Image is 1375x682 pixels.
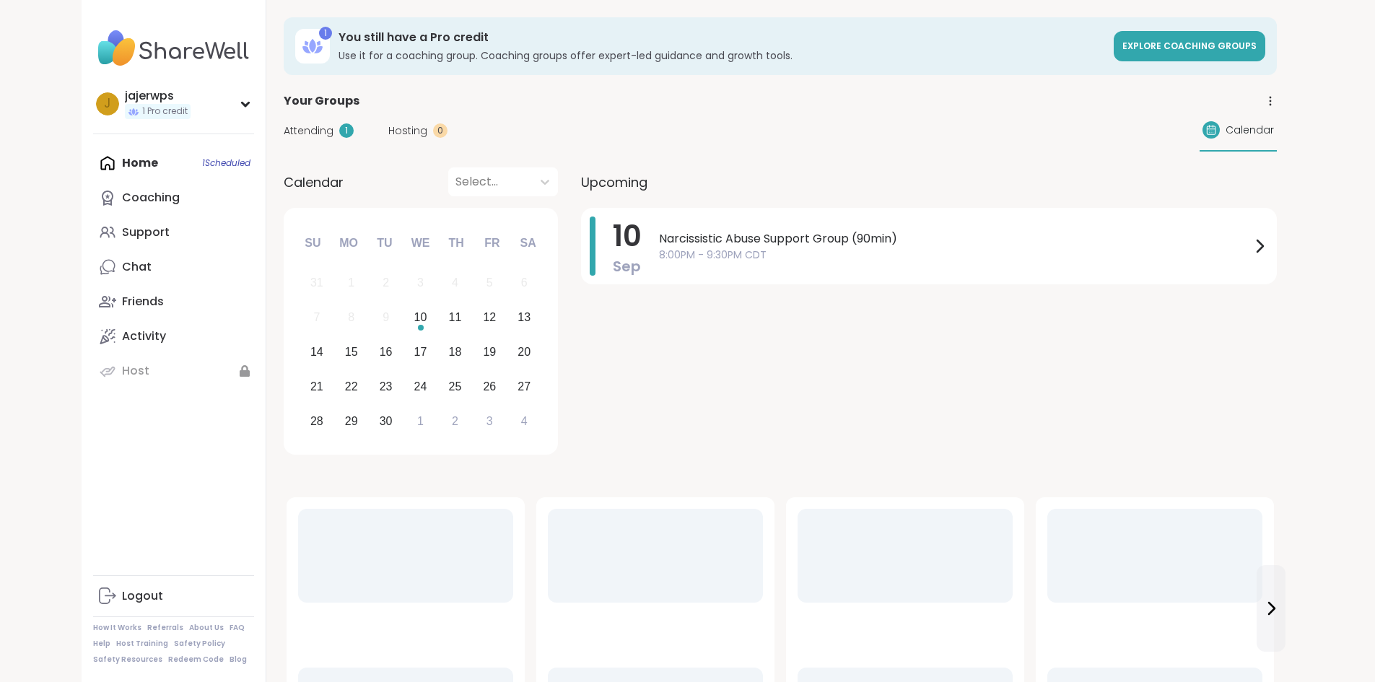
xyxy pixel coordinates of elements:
a: Chat [93,250,254,284]
h3: You still have a Pro credit [339,30,1105,45]
a: FAQ [230,623,245,633]
div: 25 [449,377,462,396]
a: Host [93,354,254,388]
div: Choose Sunday, September 28th, 2025 [302,406,333,437]
div: Choose Friday, September 26th, 2025 [474,371,505,402]
a: Host Training [116,639,168,649]
div: 12 [483,307,496,327]
div: 14 [310,342,323,362]
div: 6 [521,273,528,292]
div: 18 [449,342,462,362]
div: Not available Monday, September 8th, 2025 [336,302,367,333]
div: Support [122,224,170,240]
div: Not available Tuesday, September 2nd, 2025 [370,268,401,299]
div: Choose Wednesday, September 10th, 2025 [405,302,436,333]
div: 22 [345,377,358,396]
div: Not available Monday, September 1st, 2025 [336,268,367,299]
span: 8:00PM - 9:30PM CDT [659,248,1251,263]
div: Choose Tuesday, September 23rd, 2025 [370,371,401,402]
div: 15 [345,342,358,362]
div: Choose Thursday, September 11th, 2025 [440,302,471,333]
h3: Use it for a coaching group. Coaching groups offer expert-led guidance and growth tools. [339,48,1105,63]
span: 1 Pro credit [142,105,188,118]
div: Su [297,227,328,259]
div: Not available Friday, September 5th, 2025 [474,268,505,299]
div: jajerwps [125,88,191,104]
span: Hosting [388,123,427,139]
div: Choose Thursday, September 25th, 2025 [440,371,471,402]
div: 1 [319,27,332,40]
div: Not available Tuesday, September 9th, 2025 [370,302,401,333]
div: Logout [122,588,163,604]
div: Choose Saturday, October 4th, 2025 [509,406,540,437]
div: Choose Sunday, September 14th, 2025 [302,337,333,368]
div: Chat [122,259,152,275]
div: 1 [339,123,354,138]
div: 1 [417,411,424,431]
div: Choose Friday, October 3rd, 2025 [474,406,505,437]
div: Friends [122,294,164,310]
div: Choose Tuesday, September 16th, 2025 [370,337,401,368]
span: Upcoming [581,172,647,192]
span: Attending [284,123,333,139]
a: How It Works [93,623,141,633]
div: 3 [417,273,424,292]
div: Choose Saturday, September 20th, 2025 [509,337,540,368]
div: 29 [345,411,358,431]
div: 4 [521,411,528,431]
a: Friends [93,284,254,319]
div: Choose Saturday, September 13th, 2025 [509,302,540,333]
div: 0 [433,123,448,138]
div: month 2025-09 [300,266,541,438]
div: 3 [486,411,493,431]
div: 16 [380,342,393,362]
span: 10 [613,216,642,256]
div: Tu [369,227,401,259]
div: 8 [348,307,354,327]
div: Choose Wednesday, October 1st, 2025 [405,406,436,437]
div: 9 [383,307,389,327]
a: Support [93,215,254,250]
div: Not available Saturday, September 6th, 2025 [509,268,540,299]
div: Choose Sunday, September 21st, 2025 [302,371,333,402]
span: Your Groups [284,92,359,110]
div: Not available Wednesday, September 3rd, 2025 [405,268,436,299]
div: Not available Sunday, August 31st, 2025 [302,268,333,299]
span: Narcissistic Abuse Support Group (90min) [659,230,1251,248]
div: 20 [518,342,531,362]
div: 11 [449,307,462,327]
span: Calendar [284,172,344,192]
div: 5 [486,273,493,292]
div: Sa [512,227,544,259]
div: Choose Thursday, October 2nd, 2025 [440,406,471,437]
div: 30 [380,411,393,431]
div: Choose Tuesday, September 30th, 2025 [370,406,401,437]
div: Choose Wednesday, September 24th, 2025 [405,371,436,402]
div: Choose Monday, September 29th, 2025 [336,406,367,437]
div: Not available Sunday, September 7th, 2025 [302,302,333,333]
div: Choose Thursday, September 18th, 2025 [440,337,471,368]
div: 28 [310,411,323,431]
span: Calendar [1226,123,1274,138]
div: 23 [380,377,393,396]
div: 31 [310,273,323,292]
a: Explore Coaching Groups [1114,31,1265,61]
div: 17 [414,342,427,362]
a: Safety Policy [174,639,225,649]
div: Choose Monday, September 15th, 2025 [336,337,367,368]
div: Choose Friday, September 12th, 2025 [474,302,505,333]
img: ShareWell Nav Logo [93,23,254,74]
div: Choose Saturday, September 27th, 2025 [509,371,540,402]
div: Fr [476,227,508,259]
div: 21 [310,377,323,396]
div: Coaching [122,190,180,206]
div: Th [440,227,472,259]
a: Logout [93,579,254,613]
a: Help [93,639,110,649]
div: We [404,227,436,259]
div: 19 [483,342,496,362]
span: Explore Coaching Groups [1122,40,1257,52]
div: Choose Friday, September 19th, 2025 [474,337,505,368]
div: 26 [483,377,496,396]
div: 7 [313,307,320,327]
